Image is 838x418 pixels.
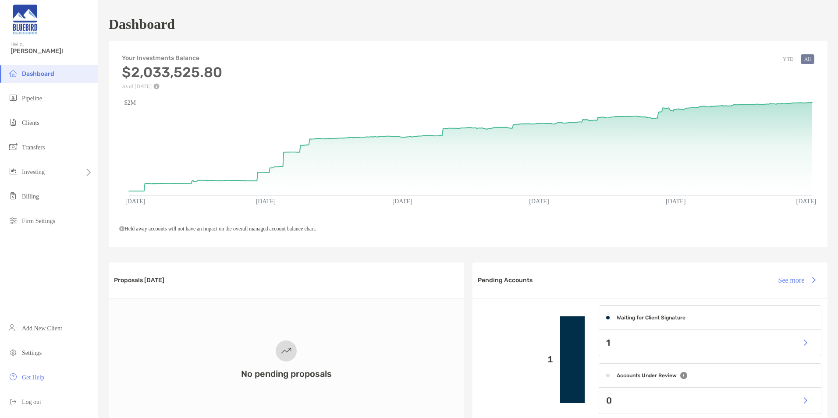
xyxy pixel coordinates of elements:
[796,198,817,205] text: [DATE]
[22,193,39,200] span: Billing
[8,396,18,407] img: logout icon
[109,16,175,32] h1: Dashboard
[478,276,533,284] h3: Pending Accounts
[22,218,55,224] span: Firm Settings
[529,198,549,205] text: [DATE]
[119,226,316,232] span: Held away accounts will not have an impact on the overall managed account balance chart.
[8,191,18,201] img: billing icon
[122,54,222,62] h4: Your Investments Balance
[801,54,814,64] button: All
[8,347,18,358] img: settings icon
[241,368,332,379] h3: No pending proposals
[22,120,39,126] span: Clients
[8,68,18,78] img: dashboard icon
[125,198,146,205] text: [DATE]
[8,142,18,152] img: transfers icon
[771,270,822,290] button: See more
[11,4,39,35] img: Zoe Logo
[8,215,18,226] img: firm-settings icon
[114,276,164,284] h3: Proposals [DATE]
[122,64,222,81] h3: $2,033,525.80
[8,117,18,128] img: clients icon
[11,47,92,55] span: [PERSON_NAME]!
[479,354,553,365] p: 1
[666,198,686,205] text: [DATE]
[22,95,42,102] span: Pipeline
[617,372,677,379] h4: Accounts Under Review
[617,315,685,321] h4: Waiting for Client Signature
[124,99,136,106] text: $2M
[8,372,18,382] img: get-help icon
[8,166,18,177] img: investing icon
[8,92,18,103] img: pipeline icon
[22,350,42,356] span: Settings
[22,399,41,405] span: Log out
[8,322,18,333] img: add_new_client icon
[22,144,45,151] span: Transfers
[22,374,44,381] span: Get Help
[22,70,54,78] span: Dashboard
[256,198,276,205] text: [DATE]
[22,325,62,332] span: Add New Client
[606,337,610,348] p: 1
[779,54,797,64] button: YTD
[122,83,222,89] p: As of [DATE]
[22,169,45,175] span: Investing
[153,83,160,89] img: Performance Info
[606,395,612,406] p: 0
[392,198,412,205] text: [DATE]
